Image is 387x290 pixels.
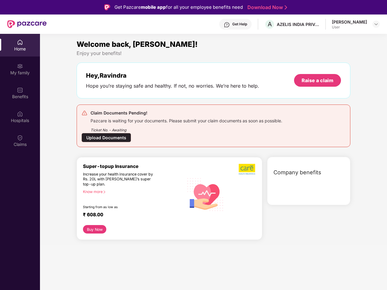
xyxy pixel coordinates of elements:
[285,4,287,11] img: Stroke
[83,172,158,187] div: Increase your health insurance cover by Rs. 20L with [PERSON_NAME]’s super top-up plan.
[81,110,88,116] img: svg+xml;base64,PHN2ZyB4bWxucz0iaHR0cDovL3d3dy53My5vcmcvMjAwMC9zdmciIHdpZHRoPSIyNCIgaGVpZ2h0PSIyNC...
[17,87,23,93] img: svg+xml;base64,PHN2ZyBpZD0iQmVuZWZpdHMiIHhtbG5zPSJodHRwOi8vd3d3LnczLm9yZy8yMDAwL3N2ZyIgd2lkdGg9Ij...
[83,205,158,209] div: Starting from as low as
[7,20,47,28] img: New Pazcare Logo
[332,19,367,25] div: [PERSON_NAME]
[83,189,180,194] div: Know more
[91,124,282,133] div: Ticket No. - Awaiting
[77,40,198,49] span: Welcome back, [PERSON_NAME]!
[239,163,256,175] img: b5dec4f62d2307b9de63beb79f102df3.png
[83,212,178,219] div: ₹ 608.00
[184,172,227,216] img: svg+xml;base64,PHN2ZyB4bWxucz0iaHR0cDovL3d3dy53My5vcmcvMjAwMC9zdmciIHhtbG5zOnhsaW5rPSJodHRwOi8vd3...
[224,22,230,28] img: svg+xml;base64,PHN2ZyBpZD0iSGVscC0zMngzMiIgeG1sbnM9Imh0dHA6Ly93d3cudzMub3JnLzIwMDAvc3ZnIiB3aWR0aD...
[17,135,23,141] img: svg+xml;base64,PHN2ZyBpZD0iQ2xhaW0iIHhtbG5zPSJodHRwOi8vd3d3LnczLm9yZy8yMDAwL3N2ZyIgd2lkdGg9IjIwIi...
[247,4,285,11] a: Download Now
[374,22,379,27] img: svg+xml;base64,PHN2ZyBpZD0iRHJvcGRvd24tMzJ4MzIiIHhtbG5zPSJodHRwOi8vd3d3LnczLm9yZy8yMDAwL3N2ZyIgd2...
[83,163,184,169] div: Super-topup Insurance
[273,168,321,177] span: Company benefits
[17,39,23,45] img: svg+xml;base64,PHN2ZyBpZD0iSG9tZSIgeG1sbnM9Imh0dHA6Ly93d3cudzMub3JnLzIwMDAvc3ZnIiB3aWR0aD0iMjAiIG...
[277,21,319,27] div: AZELIS INDIA PRIVATE LIMITED
[17,111,23,117] img: svg+xml;base64,PHN2ZyBpZD0iSG9zcGl0YWxzIiB4bWxucz0iaHR0cDovL3d3dy53My5vcmcvMjAwMC9zdmciIHdpZHRoPS...
[86,72,259,79] div: Hey, Ravindra
[17,63,23,69] img: svg+xml;base64,PHN2ZyB3aWR0aD0iMjAiIGhlaWdodD0iMjAiIHZpZXdCb3g9IjAgMCAyMCAyMCIgZmlsbD0ibm9uZSIgeG...
[332,25,367,30] div: User
[81,133,131,142] div: Upload Documents
[83,225,106,234] button: Buy Now
[114,4,243,11] div: Get Pazcare for all your employee benefits need
[91,117,282,124] div: Pazcare is waiting for your documents. Please submit your claim documents as soon as possible.
[302,77,333,84] div: Raise a claim
[86,83,259,89] div: Hope you’re staying safe and healthy. If not, no worries. We’re here to help.
[77,50,350,56] div: Enjoy your benefits!
[268,21,272,28] span: A
[103,190,106,194] span: right
[91,109,282,117] div: Claim Documents Pending!
[232,22,247,27] div: Get Help
[141,4,166,10] strong: mobile app
[104,4,110,10] img: Logo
